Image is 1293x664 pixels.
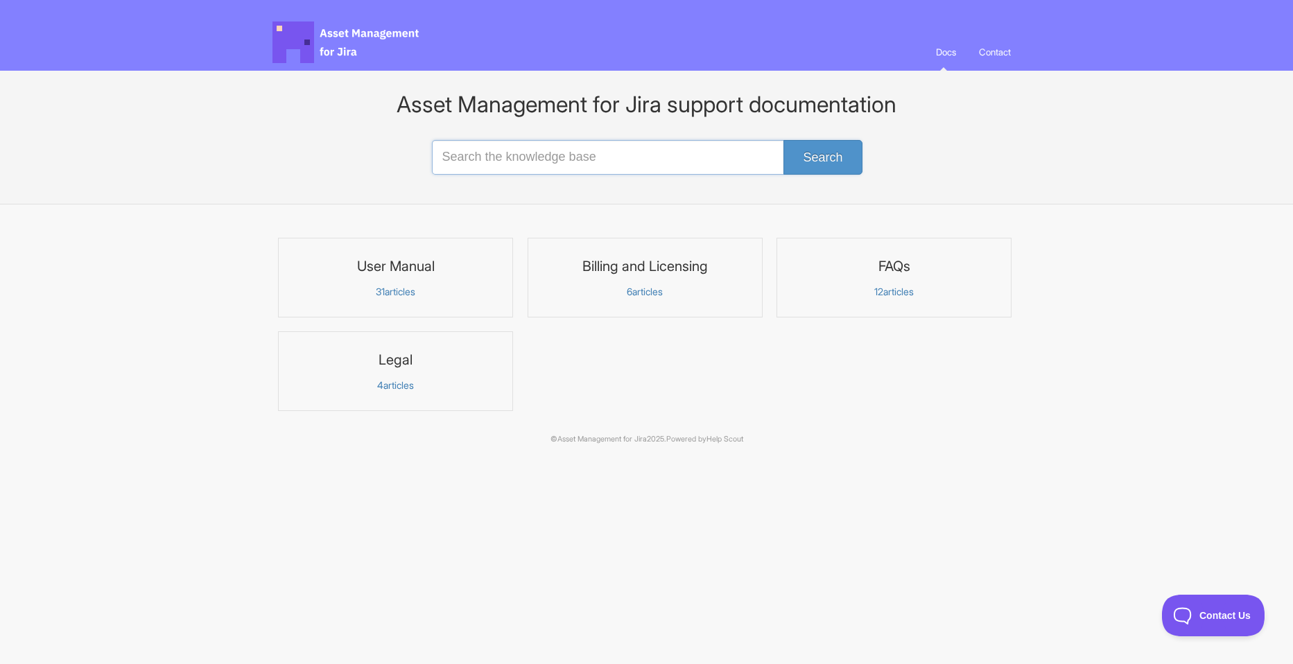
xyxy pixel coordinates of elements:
h3: FAQs [786,257,1003,275]
a: Legal 4articles [278,331,513,411]
a: Docs [926,33,966,71]
a: Asset Management for Jira [557,435,647,444]
input: Search the knowledge base [432,140,862,175]
span: Powered by [666,435,743,444]
span: Search [803,150,842,164]
h3: User Manual [287,257,504,275]
a: FAQs 12articles [776,238,1012,317]
p: articles [786,286,1003,298]
span: 4 [377,379,383,391]
button: Search [783,140,862,175]
p: © 2025. [272,433,1021,446]
p: articles [537,286,754,298]
iframe: Toggle Customer Support [1162,595,1265,636]
a: User Manual 31articles [278,238,513,317]
span: 31 [376,286,385,297]
p: articles [287,379,504,392]
a: Contact [969,33,1021,71]
span: 6 [627,286,632,297]
span: Asset Management for Jira Docs [272,21,421,63]
span: 12 [874,286,883,297]
h3: Billing and Licensing [537,257,754,275]
a: Billing and Licensing 6articles [528,238,763,317]
h3: Legal [287,351,504,369]
p: articles [287,286,504,298]
a: Help Scout [706,435,743,444]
